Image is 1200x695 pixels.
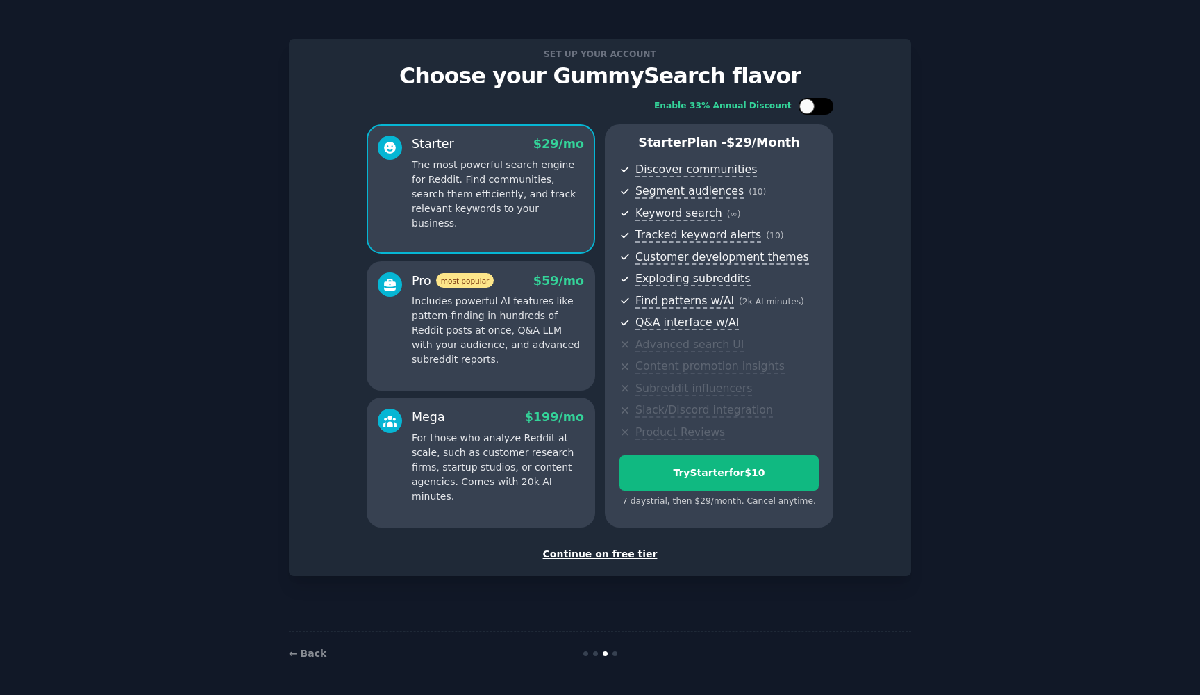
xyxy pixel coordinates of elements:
span: Content promotion insights [635,359,785,374]
span: Find patterns w/AI [635,294,734,309]
span: ( 10 ) [749,187,766,197]
p: Choose your GummySearch flavor [303,64,897,88]
span: ( 2k AI minutes ) [739,297,804,306]
span: Segment audiences [635,184,744,199]
span: $ 59 /mo [533,274,584,288]
div: Starter [412,136,454,153]
div: Continue on free tier [303,547,897,562]
span: Tracked keyword alerts [635,228,761,243]
div: 7 days trial, then $ 29 /month . Cancel anytime. [619,496,819,508]
p: Starter Plan - [619,134,819,152]
span: ( ∞ ) [727,209,741,219]
span: Customer development themes [635,250,809,265]
div: Mega [412,409,445,426]
span: Product Reviews [635,425,725,440]
span: Discover communities [635,163,757,177]
button: TryStarterfor$10 [619,455,819,491]
div: Pro [412,272,494,290]
p: Includes powerful AI features like pattern-finding in hundreds of Reddit posts at once, Q&A LLM w... [412,294,584,367]
span: ( 10 ) [766,231,783,240]
a: ← Back [289,648,326,659]
span: Set up your account [542,47,659,61]
p: The most powerful search engine for Reddit. Find communities, search them efficiently, and track ... [412,158,584,231]
span: most popular [436,273,494,288]
span: Exploding subreddits [635,272,750,286]
span: $ 29 /month [726,136,800,149]
span: $ 29 /mo [533,137,584,151]
span: Subreddit influencers [635,382,752,396]
div: Try Starter for $10 [620,466,818,480]
span: Slack/Discord integration [635,403,773,418]
p: For those who analyze Reddit at scale, such as customer research firms, startup studios, or conte... [412,431,584,504]
span: Keyword search [635,206,722,221]
span: $ 199 /mo [525,410,584,424]
span: Q&A interface w/AI [635,316,739,330]
span: Advanced search UI [635,338,744,352]
div: Enable 33% Annual Discount [654,100,792,113]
